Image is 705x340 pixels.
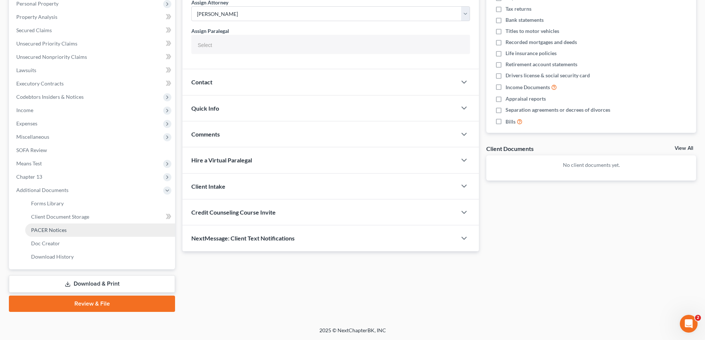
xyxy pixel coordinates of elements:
[16,80,64,87] span: Executory Contracts
[10,144,175,157] a: SOFA Review
[25,197,175,210] a: Forms Library
[16,174,42,180] span: Chapter 13
[506,5,531,13] span: Tax returns
[10,24,175,37] a: Secured Claims
[191,131,220,138] span: Comments
[16,0,58,7] span: Personal Property
[492,161,690,169] p: No client documents yet.
[695,315,701,321] span: 2
[16,147,47,153] span: SOFA Review
[680,315,698,333] iframe: Intercom live chat
[191,156,252,164] span: Hire a Virtual Paralegal
[10,64,175,77] a: Lawsuits
[191,105,219,112] span: Quick Info
[16,160,42,166] span: Means Test
[191,27,229,35] label: Assign Paralegal
[506,27,559,35] span: Titles to motor vehicles
[506,84,550,91] span: Income Documents
[16,14,57,20] span: Property Analysis
[9,296,175,312] a: Review & File
[506,72,590,79] span: Drivers license & social security card
[31,253,74,260] span: Download History
[506,50,557,57] span: Life insurance policies
[31,213,89,220] span: Client Document Storage
[486,145,534,152] div: Client Documents
[10,10,175,24] a: Property Analysis
[31,227,67,233] span: PACER Notices
[506,61,577,68] span: Retirement account statements
[25,223,175,237] a: PACER Notices
[675,146,693,151] a: View All
[10,77,175,90] a: Executory Contracts
[191,235,295,242] span: NextMessage: Client Text Notifications
[191,209,276,216] span: Credit Counseling Course Invite
[16,27,52,33] span: Secured Claims
[10,50,175,64] a: Unsecured Nonpriority Claims
[16,120,37,127] span: Expenses
[16,54,87,60] span: Unsecured Nonpriority Claims
[25,250,175,263] a: Download History
[9,275,175,293] a: Download & Print
[31,200,64,206] span: Forms Library
[506,95,546,102] span: Appraisal reports
[506,106,610,114] span: Separation agreements or decrees of divorces
[31,240,60,246] span: Doc Creator
[10,37,175,50] a: Unsecured Priority Claims
[16,134,49,140] span: Miscellaneous
[16,187,68,193] span: Additional Documents
[16,107,33,113] span: Income
[506,16,544,24] span: Bank statements
[16,67,36,73] span: Lawsuits
[142,327,564,340] div: 2025 © NextChapterBK, INC
[506,118,516,125] span: Bills
[16,94,84,100] span: Codebtors Insiders & Notices
[25,210,175,223] a: Client Document Storage
[16,40,77,47] span: Unsecured Priority Claims
[191,78,212,85] span: Contact
[191,183,225,190] span: Client Intake
[506,38,577,46] span: Recorded mortgages and deeds
[25,237,175,250] a: Doc Creator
